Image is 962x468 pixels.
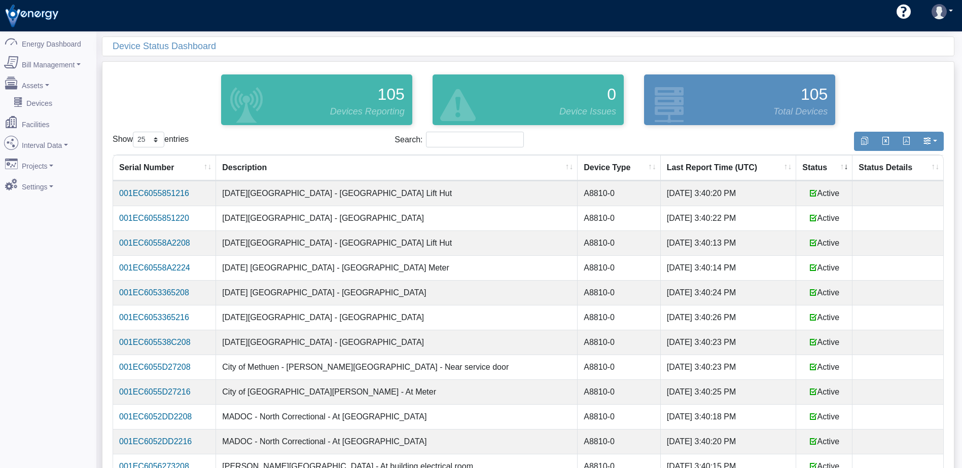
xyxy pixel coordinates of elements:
[559,105,616,119] span: Device Issues
[119,313,189,322] a: 001EC6053365216
[661,429,797,454] td: [DATE] 3:40:20 PM
[578,429,660,454] td: A8810-0
[896,132,917,151] button: Generate PDF
[578,404,660,429] td: A8810-0
[796,155,852,181] th: Status: activate to sort column ascending
[216,181,578,206] td: [DATE][GEOGRAPHIC_DATA] - [GEOGRAPHIC_DATA] Lift Hut
[578,280,660,305] td: A8810-0
[854,132,875,151] button: Copy to clipboard
[607,82,616,106] span: 0
[395,132,524,147] label: Search:
[796,181,852,206] td: Active
[796,280,852,305] td: Active
[216,429,578,454] td: MADOC - North Correctional - At [GEOGRAPHIC_DATA]
[796,305,852,330] td: Active
[211,72,422,128] div: Devices that are actively reporting data.
[216,330,578,355] td: [DATE][GEOGRAPHIC_DATA] - [GEOGRAPHIC_DATA]
[661,330,797,355] td: [DATE] 3:40:23 PM
[578,206,660,230] td: A8810-0
[119,239,190,247] a: 001EC60558A2208
[216,280,578,305] td: [DATE] [GEOGRAPHIC_DATA] - [GEOGRAPHIC_DATA]
[916,132,944,151] button: Show/Hide Columns
[578,181,660,206] td: A8810-0
[796,379,852,404] td: Active
[932,4,947,19] img: user-3.svg
[216,404,578,429] td: MADOC - North Correctional - At [GEOGRAPHIC_DATA]
[661,206,797,230] td: [DATE] 3:40:22 PM
[661,280,797,305] td: [DATE] 3:40:24 PM
[661,404,797,429] td: [DATE] 3:40:18 PM
[119,412,192,421] a: 001EC6052DD2208
[796,429,852,454] td: Active
[216,155,578,181] th: Description: activate to sort column ascending
[119,437,192,446] a: 001EC6052DD2216
[119,263,190,272] a: 001EC60558A2224
[801,82,828,106] span: 105
[661,379,797,404] td: [DATE] 3:40:25 PM
[578,355,660,379] td: A8810-0
[119,189,189,198] a: 001EC6055851216
[216,355,578,379] td: City of Methuen - [PERSON_NAME][GEOGRAPHIC_DATA] - Near service door
[796,255,852,280] td: Active
[119,338,191,346] a: 001EC605538C208
[875,132,896,151] button: Export to Excel
[796,355,852,379] td: Active
[119,288,189,297] a: 001EC6053365208
[113,155,216,181] th: Serial Number: activate to sort column ascending
[119,214,189,222] a: 001EC6055851220
[578,379,660,404] td: A8810-0
[661,181,797,206] td: [DATE] 3:40:20 PM
[330,105,405,119] span: Devices Reporting
[642,74,838,125] a: 105 Total Devices
[377,82,404,106] span: 105
[578,305,660,330] td: A8810-0
[661,230,797,255] td: [DATE] 3:40:13 PM
[796,330,852,355] td: Active
[133,132,164,147] select: Showentries
[422,72,634,128] div: Devices that are active and configured but are in an error state.
[578,330,660,355] td: A8810-0
[796,404,852,429] td: Active
[113,37,954,56] div: Device Status Dashboard
[113,132,189,147] label: Show entries
[216,230,578,255] td: [DATE][GEOGRAPHIC_DATA] - [GEOGRAPHIC_DATA] Lift Hut
[119,387,191,396] a: 001EC6055D27216
[216,379,578,404] td: City of [GEOGRAPHIC_DATA][PERSON_NAME] - At Meter
[426,132,524,147] input: Search:
[796,230,852,255] td: Active
[119,363,191,371] a: 001EC6055D27208
[578,255,660,280] td: A8810-0
[216,206,578,230] td: [DATE][GEOGRAPHIC_DATA] - [GEOGRAPHIC_DATA]
[796,206,852,230] td: Active
[216,255,578,280] td: [DATE] [GEOGRAPHIC_DATA] - [GEOGRAPHIC_DATA] Meter
[634,72,845,128] div: Devices configured and active in the system.
[773,105,828,119] span: Total Devices
[661,255,797,280] td: [DATE] 3:40:14 PM
[661,305,797,330] td: [DATE] 3:40:26 PM
[216,305,578,330] td: [DATE][GEOGRAPHIC_DATA] - [GEOGRAPHIC_DATA]
[661,155,797,181] th: Last Report Time (UTC): activate to sort column ascending
[661,355,797,379] td: [DATE] 3:40:23 PM
[852,155,943,181] th: Status Details: activate to sort column ascending
[578,230,660,255] td: A8810-0
[578,155,660,181] th: Device Type: activate to sort column ascending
